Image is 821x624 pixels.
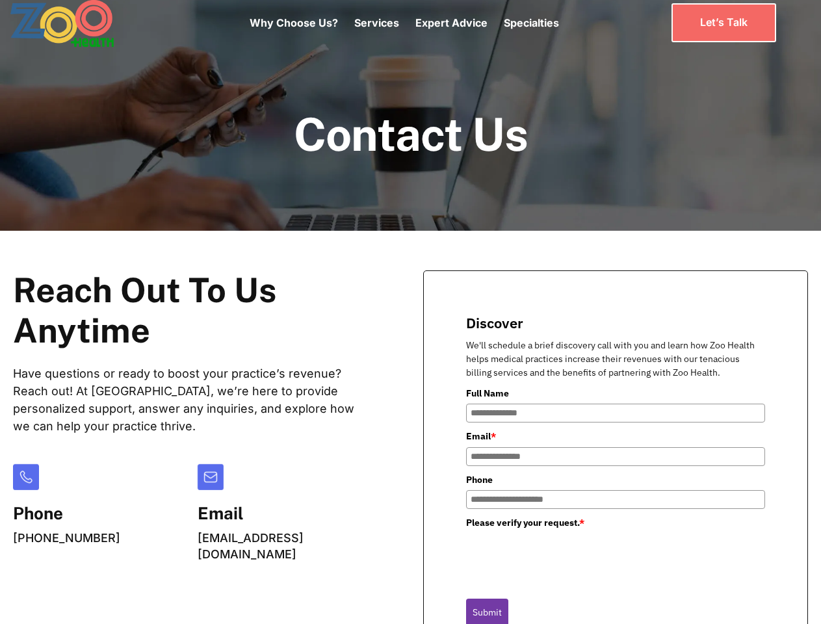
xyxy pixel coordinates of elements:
[13,365,371,435] p: Have questions or ready to boost your practice’s revenue? Reach out! At [GEOGRAPHIC_DATA], we’re ...
[466,473,765,487] label: Phone
[671,3,776,42] a: Let’s Talk
[13,531,120,545] a: [PHONE_NUMBER]
[466,313,765,332] title: Discover
[250,16,338,29] a: Why Choose Us?
[415,16,488,29] a: Expert Advice
[13,270,371,352] h2: Reach Out To Us Anytime
[466,339,765,380] p: We'll schedule a brief discovery call with you and learn how Zoo Health helps medical practices i...
[466,515,765,530] label: Please verify your request.
[504,16,559,29] a: Specialties
[294,109,528,159] h1: Contact Us
[466,534,664,584] iframe: reCAPTCHA
[466,429,765,443] label: Email
[354,15,399,31] p: Services
[13,503,120,523] h5: Phone
[198,503,372,523] h5: Email
[198,531,304,561] a: [EMAIL_ADDRESS][DOMAIN_NAME]
[466,386,765,400] label: Full Name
